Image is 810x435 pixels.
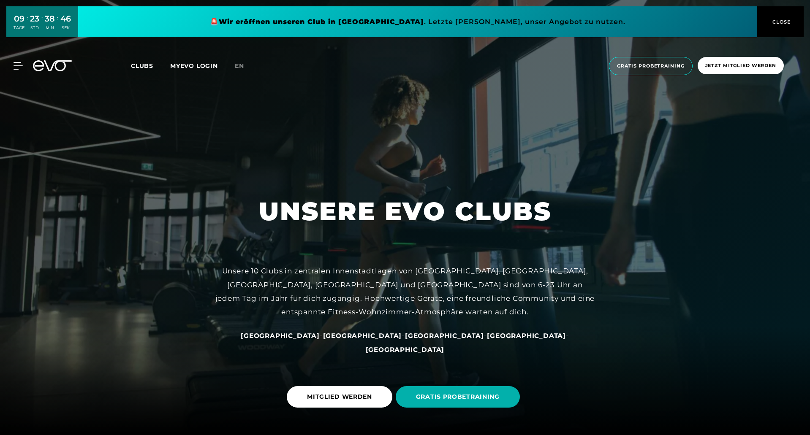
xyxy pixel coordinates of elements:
[405,331,484,340] a: [GEOGRAPHIC_DATA]
[405,332,484,340] span: [GEOGRAPHIC_DATA]
[770,18,791,26] span: CLOSE
[695,57,786,75] a: Jetzt Mitglied werden
[215,264,595,319] div: Unsere 10 Clubs in zentralen Innenstadtlagen von [GEOGRAPHIC_DATA], [GEOGRAPHIC_DATA], [GEOGRAPHI...
[617,62,685,70] span: Gratis Probetraining
[235,62,244,70] span: en
[45,13,55,25] div: 38
[14,13,24,25] div: 09
[323,332,402,340] span: [GEOGRAPHIC_DATA]
[366,345,445,354] a: [GEOGRAPHIC_DATA]
[30,25,39,31] div: STD
[131,62,153,70] span: Clubs
[259,195,552,228] h1: UNSERE EVO CLUBS
[60,13,71,25] div: 46
[287,380,396,414] a: MITGLIED WERDEN
[757,6,804,37] button: CLOSE
[60,25,71,31] div: SEK
[241,332,320,340] span: [GEOGRAPHIC_DATA]
[487,331,566,340] a: [GEOGRAPHIC_DATA]
[215,329,595,356] div: - - - -
[396,380,523,414] a: GRATIS PROBETRAINING
[307,392,372,401] span: MITGLIED WERDEN
[170,62,218,70] a: MYEVO LOGIN
[416,392,500,401] span: GRATIS PROBETRAINING
[30,13,39,25] div: 23
[57,14,58,36] div: :
[45,25,55,31] div: MIN
[705,62,776,69] span: Jetzt Mitglied werden
[241,331,320,340] a: [GEOGRAPHIC_DATA]
[366,346,445,354] span: [GEOGRAPHIC_DATA]
[323,331,402,340] a: [GEOGRAPHIC_DATA]
[27,14,28,36] div: :
[14,25,24,31] div: TAGE
[235,61,254,71] a: en
[487,332,566,340] span: [GEOGRAPHIC_DATA]
[41,14,43,36] div: :
[131,62,170,70] a: Clubs
[606,57,695,75] a: Gratis Probetraining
